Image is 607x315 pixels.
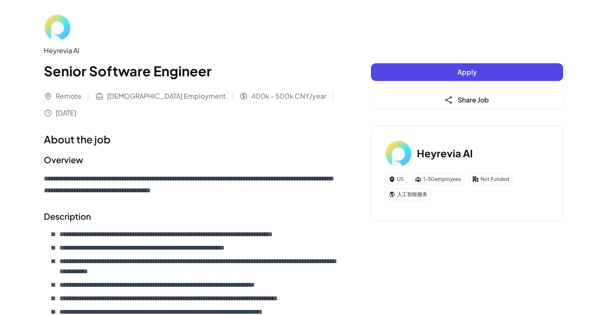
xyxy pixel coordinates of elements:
[371,91,563,109] button: Share Job
[44,210,337,223] h2: Description
[371,63,563,81] button: Apply
[107,91,226,101] span: [DEMOGRAPHIC_DATA] Employment
[251,91,326,101] span: 400k - 500k CNY/year
[385,173,408,185] div: US
[458,95,489,104] span: Share Job
[468,173,513,185] div: Not Funded
[411,173,465,185] div: 1-50 employees
[44,46,337,56] div: Heyrevia AI
[417,145,473,161] h3: Heyrevia AI
[44,132,337,147] h1: About the job
[385,140,412,167] img: He
[56,91,81,101] span: Remote
[385,188,431,200] div: 人工智能服务
[56,108,76,118] span: [DATE]
[457,67,477,76] span: Apply
[44,13,71,40] img: He
[44,61,337,81] h1: Senior Software Engineer
[44,153,337,166] h2: Overview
